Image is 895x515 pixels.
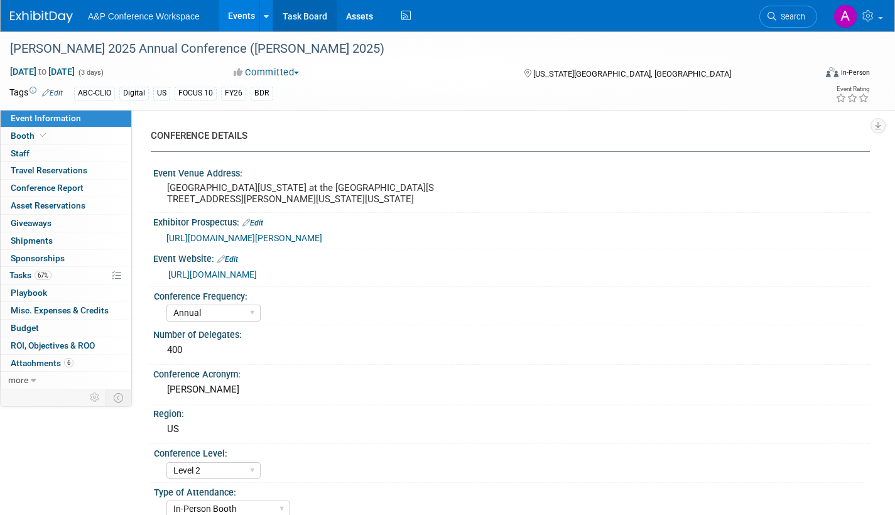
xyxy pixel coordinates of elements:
[1,355,131,372] a: Attachments6
[153,404,870,420] div: Region:
[42,89,63,97] a: Edit
[6,38,796,60] div: [PERSON_NAME] 2025 Annual Conference ([PERSON_NAME] 2025)
[35,271,52,280] span: 67%
[11,358,73,368] span: Attachments
[77,68,104,77] span: (3 days)
[11,236,53,246] span: Shipments
[11,165,87,175] span: Travel Reservations
[166,233,322,243] a: [URL][DOMAIN_NAME][PERSON_NAME]
[106,389,132,406] td: Toggle Event Tabs
[1,302,131,319] a: Misc. Expenses & Credits
[153,213,870,229] div: Exhibitor Prospectus:
[36,67,48,77] span: to
[151,129,860,143] div: CONFERENCE DETAILS
[153,164,870,180] div: Event Venue Address:
[11,113,81,123] span: Event Information
[11,200,85,210] span: Asset Reservations
[163,380,860,399] div: [PERSON_NAME]
[10,11,73,23] img: ExhibitDay
[1,110,131,127] a: Event Information
[1,162,131,179] a: Travel Reservations
[119,87,149,100] div: Digital
[40,132,46,139] i: Booth reservation complete
[154,287,864,303] div: Conference Frequency:
[11,183,84,193] span: Conference Report
[88,11,200,21] span: A&P Conference Workspace
[217,255,238,264] a: Edit
[1,215,131,232] a: Giveaways
[154,483,864,499] div: Type of Attendance:
[826,67,838,77] img: Format-Inperson.png
[11,323,39,333] span: Budget
[153,249,870,266] div: Event Website:
[1,285,131,301] a: Playbook
[1,337,131,354] a: ROI, Objectives & ROO
[8,375,28,385] span: more
[251,87,273,100] div: BDR
[1,320,131,337] a: Budget
[9,86,63,100] td: Tags
[1,372,131,389] a: more
[9,270,52,280] span: Tasks
[1,180,131,197] a: Conference Report
[168,269,257,279] a: [URL][DOMAIN_NAME]
[9,66,75,77] span: [DATE] [DATE]
[1,197,131,214] a: Asset Reservations
[776,12,805,21] span: Search
[64,358,73,367] span: 6
[533,69,731,79] span: [US_STATE][GEOGRAPHIC_DATA], [GEOGRAPHIC_DATA]
[154,444,864,460] div: Conference Level:
[153,365,870,381] div: Conference Acronym:
[759,6,817,28] a: Search
[221,87,246,100] div: FY26
[163,420,860,439] div: US
[11,131,49,141] span: Booth
[11,148,30,158] span: Staff
[153,325,870,341] div: Number of Delegates:
[229,66,304,79] button: Committed
[74,87,115,100] div: ABC-CLIO
[11,253,65,263] span: Sponsorships
[175,87,217,100] div: FOCUS 10
[1,250,131,267] a: Sponsorships
[840,68,870,77] div: In-Person
[11,218,52,228] span: Giveaways
[153,87,170,100] div: US
[84,389,106,406] td: Personalize Event Tab Strip
[11,288,47,298] span: Playbook
[1,127,131,144] a: Booth
[1,145,131,162] a: Staff
[833,4,857,28] img: Amanda Oney
[11,305,109,315] span: Misc. Expenses & Credits
[742,65,870,84] div: Event Format
[1,232,131,249] a: Shipments
[1,267,131,284] a: Tasks67%
[11,340,95,350] span: ROI, Objectives & ROO
[835,86,869,92] div: Event Rating
[167,182,438,205] pre: [GEOGRAPHIC_DATA][US_STATE] at the [GEOGRAPHIC_DATA][STREET_ADDRESS][PERSON_NAME][US_STATE][US_ST...
[242,219,263,227] a: Edit
[163,340,860,360] div: 400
